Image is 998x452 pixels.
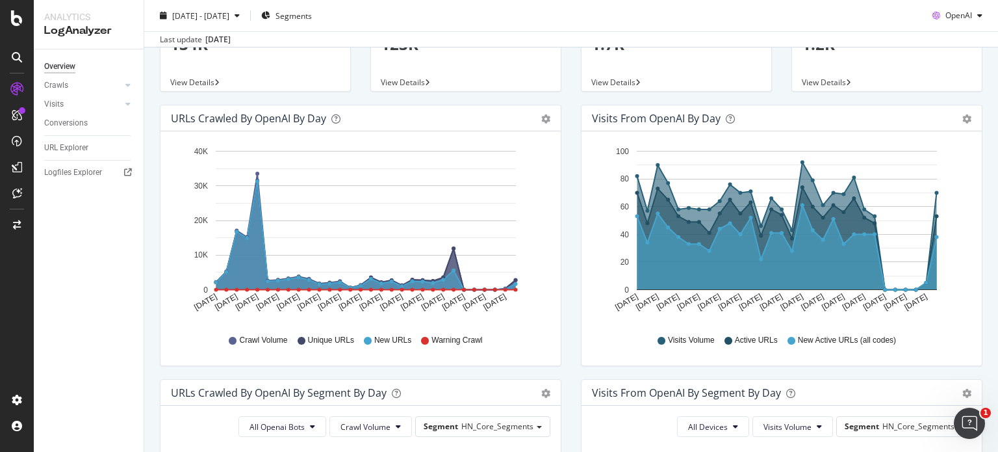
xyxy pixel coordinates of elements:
[194,251,208,260] text: 10K
[688,421,728,432] span: All Devices
[616,147,629,156] text: 100
[800,292,826,312] text: [DATE]
[980,408,991,418] span: 1
[820,292,846,312] text: [DATE]
[44,141,134,155] a: URL Explorer
[676,292,702,312] text: [DATE]
[44,98,64,111] div: Visits
[238,416,326,437] button: All Openai Bots
[172,10,229,21] span: [DATE] - [DATE]
[798,335,896,346] span: New Active URLs (all codes)
[44,79,68,92] div: Crawls
[194,216,208,225] text: 20K
[337,292,363,312] text: [DATE]
[420,292,446,312] text: [DATE]
[763,421,812,432] span: Visits Volume
[255,292,281,312] text: [DATE]
[461,421,533,432] span: HN_Core_Segments
[697,292,723,312] text: [DATE]
[668,335,715,346] span: Visits Volume
[862,292,888,312] text: [DATE]
[735,335,778,346] span: Active URLs
[194,181,208,191] text: 30K
[541,389,550,398] div: gear
[621,175,630,184] text: 80
[399,292,425,312] text: [DATE]
[591,77,635,88] span: View Details
[44,166,102,179] div: Logfiles Explorer
[592,142,967,323] svg: A chart.
[621,230,630,239] text: 40
[44,60,134,73] a: Overview
[275,10,312,21] span: Segments
[779,292,805,312] text: [DATE]
[927,5,988,26] button: OpenAI
[170,77,214,88] span: View Details
[203,286,208,295] text: 0
[381,77,425,88] span: View Details
[329,416,412,437] button: Crawl Volume
[308,335,354,346] span: Unique URLs
[962,389,971,398] div: gear
[461,292,487,312] text: [DATE]
[374,335,411,346] span: New URLs
[171,112,326,125] div: URLs Crawled by OpenAI by day
[213,292,239,312] text: [DATE]
[624,286,629,295] text: 0
[239,335,287,346] span: Crawl Volume
[882,292,908,312] text: [DATE]
[275,292,301,312] text: [DATE]
[431,335,482,346] span: Warning Crawl
[316,292,342,312] text: [DATE]
[592,112,721,125] div: Visits from OpenAI by day
[171,142,546,323] svg: A chart.
[296,292,322,312] text: [DATE]
[655,292,681,312] text: [DATE]
[954,408,985,439] iframe: Intercom live chat
[424,421,458,432] span: Segment
[256,5,317,26] button: Segments
[613,292,639,312] text: [DATE]
[717,292,743,312] text: [DATE]
[802,77,846,88] span: View Details
[441,292,467,312] text: [DATE]
[44,166,134,179] a: Logfiles Explorer
[44,116,134,130] a: Conversions
[737,292,763,312] text: [DATE]
[677,416,749,437] button: All Devices
[249,421,305,432] span: All Openai Bots
[44,60,75,73] div: Overview
[962,114,971,124] div: gear
[205,34,231,46] div: [DATE]
[44,23,133,38] div: LogAnalyzer
[902,292,928,312] text: [DATE]
[44,98,122,111] a: Visits
[592,386,781,399] div: Visits from OpenAI By Segment By Day
[340,421,390,432] span: Crawl Volume
[171,386,387,399] div: URLs Crawled by OpenAI By Segment By Day
[882,421,954,432] span: HN_Core_Segments
[192,292,218,312] text: [DATE]
[194,147,208,156] text: 40K
[845,421,879,432] span: Segment
[621,202,630,211] text: 60
[481,292,507,312] text: [DATE]
[44,10,133,23] div: Analytics
[752,416,833,437] button: Visits Volume
[44,116,88,130] div: Conversions
[541,114,550,124] div: gear
[234,292,260,312] text: [DATE]
[621,258,630,267] text: 20
[841,292,867,312] text: [DATE]
[44,79,122,92] a: Crawls
[945,10,972,21] span: OpenAI
[160,34,231,46] div: Last update
[634,292,660,312] text: [DATE]
[358,292,384,312] text: [DATE]
[379,292,405,312] text: [DATE]
[155,5,245,26] button: [DATE] - [DATE]
[44,141,88,155] div: URL Explorer
[758,292,784,312] text: [DATE]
